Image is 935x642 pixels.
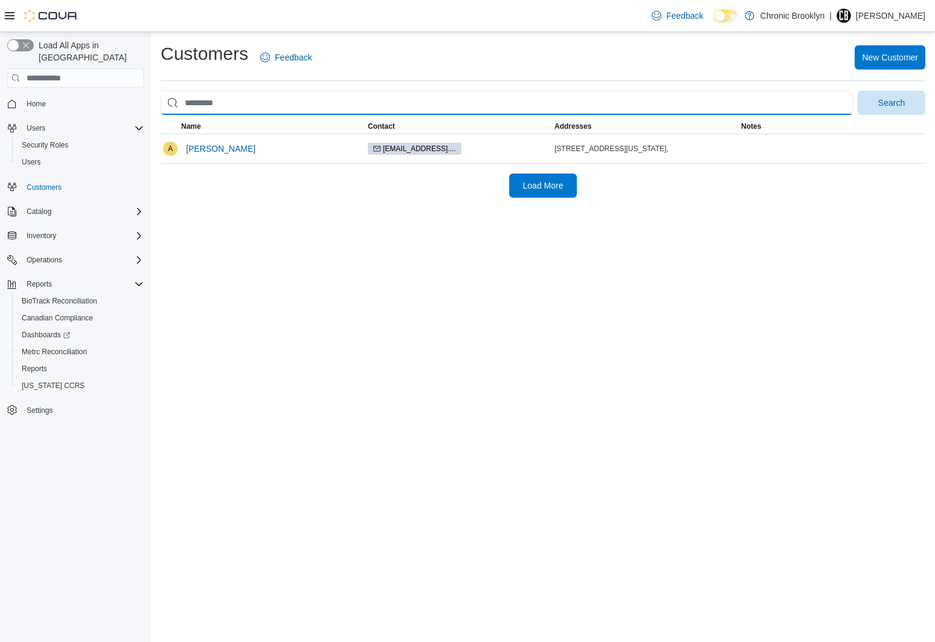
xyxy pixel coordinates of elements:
button: BioTrack Reconciliation [12,293,149,310]
p: Chronic Brooklyn [760,8,825,23]
a: Dashboards [17,328,75,342]
button: Catalog [22,204,56,219]
input: Dark Mode [713,10,739,22]
button: Load More [509,173,577,198]
a: Settings [22,403,57,418]
span: Users [17,155,144,169]
span: Search [878,97,905,109]
span: Contact [368,122,395,131]
span: BioTrack Reconciliation [17,294,144,308]
span: Load More [523,180,564,192]
a: BioTrack Reconciliation [17,294,102,308]
span: Home [22,96,144,111]
span: A [168,141,173,156]
span: Dashboards [22,330,70,340]
span: [EMAIL_ADDRESS].... [383,143,456,154]
span: Feedback [275,51,312,63]
span: Operations [27,255,62,265]
span: Reports [22,277,144,291]
div: Alvan [163,141,178,156]
span: Canadian Compliance [22,313,93,323]
span: BioTrack Reconciliation [22,296,97,306]
span: Addresses [554,122,591,131]
p: | [829,8,832,23]
span: Users [27,123,45,133]
span: Customers [27,183,62,192]
nav: Complex example [7,90,144,450]
span: Notes [741,122,761,131]
span: New Customer [862,51,918,63]
span: Settings [27,406,53,415]
a: Metrc Reconciliation [17,345,92,359]
span: Security Roles [22,140,68,150]
a: Reports [17,362,52,376]
a: Feedback [647,4,708,28]
span: [US_STATE] CCRS [22,381,85,391]
button: Canadian Compliance [12,310,149,326]
button: Reports [12,360,149,377]
button: [US_STATE] CCRS [12,377,149,394]
span: alvan529@gmail.... [368,143,461,155]
button: Operations [22,253,67,267]
a: Home [22,97,51,111]
span: Security Roles [17,138,144,152]
img: Cova [24,10,79,22]
a: Dashboards [12,326,149,343]
a: Feedback [255,45,316,70]
button: New Customer [855,45,925,70]
button: Security Roles [12,137,149,154]
span: Metrc Reconciliation [17,345,144,359]
span: Metrc Reconciliation [22,347,87,357]
span: Reports [22,364,47,374]
button: Reports [2,276,149,293]
button: Operations [2,251,149,268]
button: Reports [22,277,57,291]
span: [PERSON_NAME] [186,143,255,155]
span: Inventory [27,231,56,241]
button: [PERSON_NAME] [181,137,260,161]
button: Users [12,154,149,170]
button: Metrc Reconciliation [12,343,149,360]
span: Users [22,121,144,135]
span: Name [181,122,201,131]
span: Reports [27,279,52,289]
span: Canadian Compliance [17,311,144,325]
a: Users [17,155,45,169]
span: Dark Mode [713,22,714,23]
span: Operations [22,253,144,267]
span: Settings [22,403,144,418]
span: Reports [17,362,144,376]
button: Users [22,121,50,135]
span: Inventory [22,229,144,243]
span: Dashboards [17,328,144,342]
span: Feedback [666,10,703,22]
button: Inventory [22,229,61,243]
a: Canadian Compliance [17,311,98,325]
div: [STREET_ADDRESS][US_STATE], [554,144,736,154]
a: Security Roles [17,138,73,152]
button: Settings [2,401,149,419]
span: Load All Apps in [GEOGRAPHIC_DATA] [34,39,144,63]
p: [PERSON_NAME] [856,8,925,23]
button: Users [2,120,149,137]
button: Catalog [2,203,149,220]
button: Customers [2,178,149,195]
a: Customers [22,180,66,195]
span: Home [27,99,46,109]
h1: Customers [161,42,248,66]
span: Customers [22,179,144,194]
span: Catalog [22,204,144,219]
button: Search [858,91,925,115]
span: Users [22,157,40,167]
button: Inventory [2,227,149,244]
a: [US_STATE] CCRS [17,378,89,393]
span: Washington CCRS [17,378,144,393]
div: Ned Farrell [837,8,851,23]
span: Catalog [27,207,51,216]
button: Home [2,95,149,112]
